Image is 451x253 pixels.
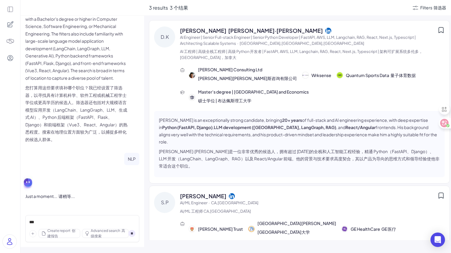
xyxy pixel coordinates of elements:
span: [PERSON_NAME] [180,192,226,200]
font: 请稍等... [58,193,75,199]
img: 公司logo [302,72,308,78]
span: · [237,41,238,46]
font: 量子体育数据 [390,73,416,78]
p: NLP [128,155,136,163]
img: 公司logo [342,226,348,232]
img: 公司logo [337,72,343,78]
span: Create report [47,228,77,239]
span: Quantum Sports Data [346,72,416,79]
font: [PERSON_NAME]·[PERSON_NAME]是一位非常优秀的候选人，拥有超过 [DATE]的全栈和人工智能工程经验，精通 Python（FastAPI、Django）、LLM 开发（L... [159,149,440,168]
span: [GEOGRAPHIC_DATA],[GEOGRAPHIC_DATA],[GEOGRAPHIC_DATA] [240,41,364,46]
img: 公司logo [189,226,195,232]
span: GE HealthCare [351,226,396,232]
font: 筛选器 [434,5,446,10]
span: AI Engineer | Senior Full-stack Engineer | Senior Python Developer | FastAPI, AWS, LLM, Langchain... [180,35,416,46]
img: 公司logo [248,226,254,232]
font: 3 个结果 [170,5,188,11]
strong: LLM development ([GEOGRAPHIC_DATA], LangGraph, RAG) [214,125,336,130]
span: 3 results [149,5,188,11]
div: S.P [154,192,175,213]
img: 4blF7nbYMBMHBwcHBwcHBwcHBwcHBwcHB4es+Bd0DLy0SdzEZwAAAABJRU5ErkJggg== [6,37,14,45]
p: [PERSON_NAME] is an exceptionally strong candidate, bringing of full-stack and AI engineering exp... [159,116,440,172]
strong: React/Angular [345,125,376,130]
span: Master's degree | [GEOGRAPHIC_DATA] and Economics [198,89,309,106]
font: AI 工程师 | 高级全栈工程师 | 高级 Python 开发者 | FastAPI, AWS, LLM, Langchain, RAG, React, Next.js, Typescript ... [180,49,423,60]
div: D.K [154,26,175,48]
span: CA,[GEOGRAPHIC_DATA] [211,200,258,205]
font: 硕士学位 | 布达佩斯理工大学 [198,98,251,103]
span: [GEOGRAPHIC_DATA][PERSON_NAME] [257,220,336,238]
img: 公司logo [189,72,195,78]
span: [PERSON_NAME] Trust [198,226,243,232]
p: What job title are you looking to fill with these requirements? I've set up filters to find candi... [25,1,128,146]
span: [PERSON_NAME] [180,26,323,35]
span: Wrksense [311,72,331,79]
font: [PERSON_NAME]·[PERSON_NAME] [228,27,323,34]
div: Filters [420,5,446,11]
font: AI/ML 工程师 CA,[GEOGRAPHIC_DATA] [180,209,251,214]
font: [GEOGRAPHIC_DATA]大学 [257,229,310,235]
span: [PERSON_NAME] Consulting Ltd [198,66,297,84]
span: Advanced search [91,228,126,239]
div: Open Intercom Messenger [430,233,445,247]
span: AI/ML Engineer [180,200,207,205]
strong: 20+ years [282,117,302,123]
span: · [209,200,210,205]
div: Just a moment... [25,193,139,200]
img: user_logo.png [3,235,17,248]
font: GE 医疗 [381,226,396,232]
strong: Python (FastAPI, Django) [162,125,213,130]
font: 您打算用这些要求填补哪个职位？我已经设置了筛选器，以寻找具有计算机科学、软件工程或机械工程学士学位或更高学历的候选人。筛选器还包括对大规模语言模型应用开发（LangChain、LangGraph... [25,85,128,142]
font: [PERSON_NAME][PERSON_NAME]斯咨询有限公司 [198,76,297,81]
